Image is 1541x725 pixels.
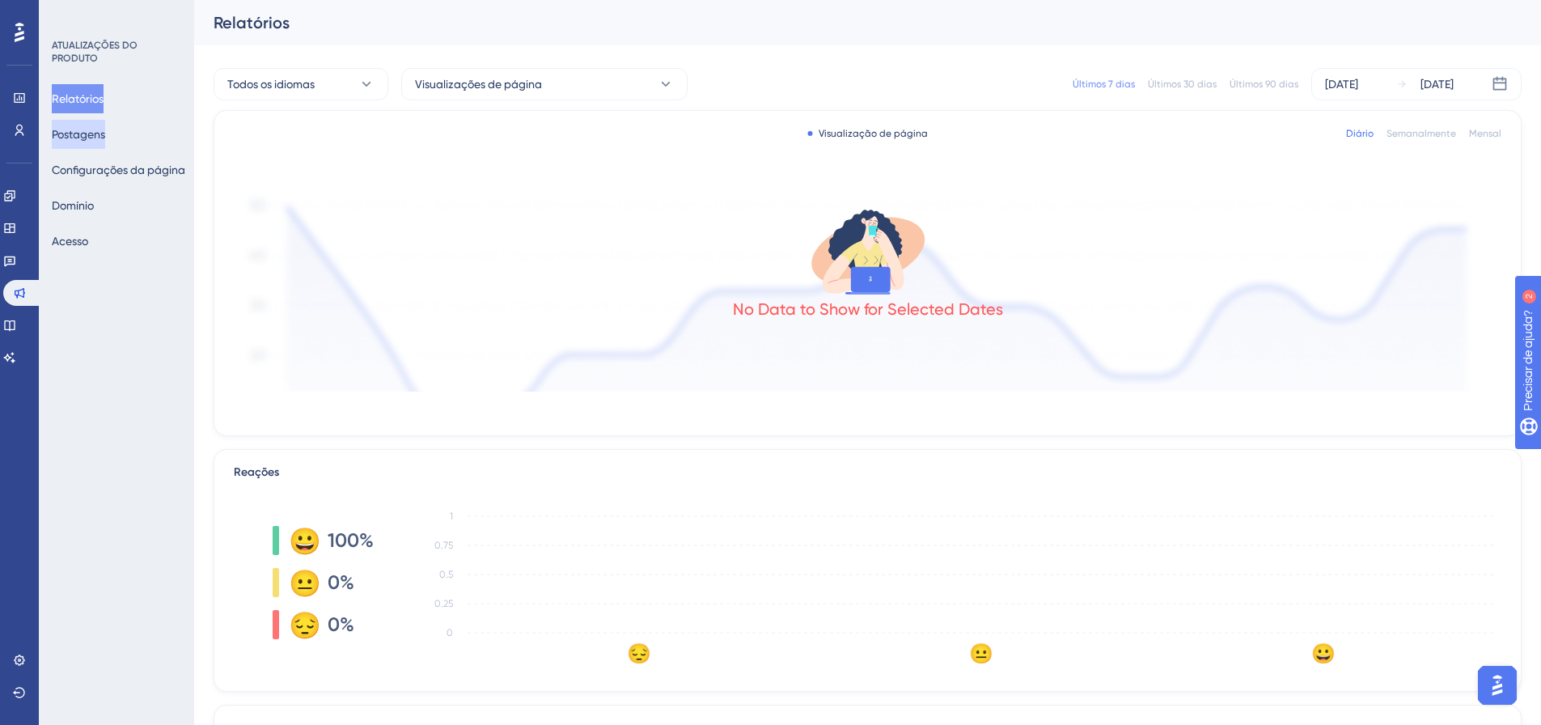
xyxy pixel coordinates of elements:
font: Reações [234,465,279,479]
div: 😐 [289,570,315,596]
div: 😀 [289,528,315,553]
font: Últimos 30 dias [1148,78,1217,90]
div: No Data to Show for Selected Dates [733,298,1003,320]
iframe: Iniciador do Assistente de IA do UserGuiding [1473,661,1522,710]
font: Postagens [52,128,105,141]
font: Todos os idiomas [227,78,315,91]
font: Relatórios [214,13,290,32]
text: 😔 [627,642,651,665]
font: Visualizações de página [415,78,542,91]
font: [DATE] [1420,78,1454,91]
font: ATUALIZAÇÕES DO PRODUTO [52,40,138,64]
button: Domínio [52,191,94,220]
font: Domínio [52,199,94,212]
text: 😀 [1311,642,1336,665]
span: 0% [328,612,354,638]
button: Relatórios [52,84,104,113]
font: Precisar de ajuda? [38,7,139,19]
tspan: 0.5 [439,569,453,580]
tspan: 0 [447,627,453,638]
font: Relatórios [52,92,104,105]
font: Semanalmente [1386,128,1456,139]
font: Acesso [52,235,88,248]
font: [DATE] [1325,78,1358,91]
font: Mensal [1469,128,1501,139]
font: Últimos 90 dias [1230,78,1298,90]
button: Visualizações de página [401,68,688,100]
div: 😔 [289,612,315,638]
button: Todos os idiomas [214,68,388,100]
tspan: 1 [450,511,453,522]
font: Configurações da página [52,163,185,176]
tspan: 0.25 [434,598,453,609]
text: 😐 [969,642,993,665]
button: Acesso [52,227,88,256]
font: Visualização de página [819,128,928,139]
button: Configurações da página [52,155,185,184]
tspan: 0.75 [434,540,453,551]
span: 0% [328,570,354,596]
button: Postagens [52,120,105,149]
span: 100% [328,528,374,553]
font: Diário [1346,128,1374,139]
font: 2 [150,10,155,19]
font: Últimos 7 dias [1073,78,1135,90]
